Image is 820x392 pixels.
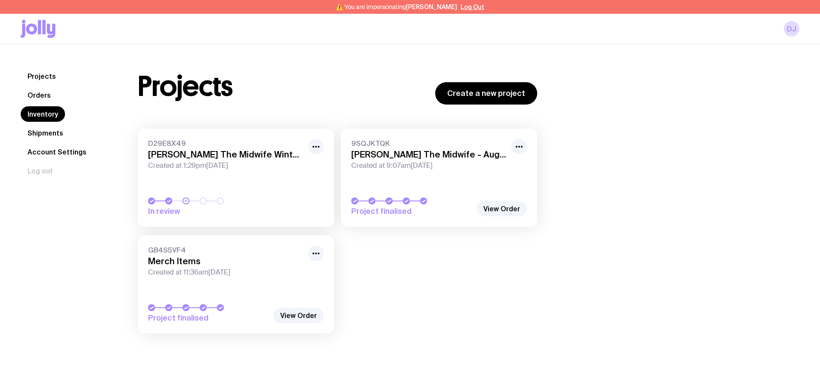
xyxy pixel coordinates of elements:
[148,313,269,323] span: Project finalised
[21,144,93,160] a: Account Settings
[341,129,537,227] a: 9SQJKTQK[PERSON_NAME] The Midwife - August ConferenceCreated at 9:07am[DATE]Project finalised
[148,246,303,254] span: GB4S5VF4
[784,21,799,37] a: DJ
[148,149,303,160] h3: [PERSON_NAME] The Midwife Winter Apparel
[351,206,472,216] span: Project finalised
[21,163,60,179] button: Log out
[148,139,303,148] span: D29E8X49
[148,206,269,216] span: In review
[138,129,334,227] a: D29E8X49[PERSON_NAME] The Midwife Winter ApparelCreated at 1:29pm[DATE]In review
[21,125,70,141] a: Shipments
[138,73,233,100] h1: Projects
[351,161,506,170] span: Created at 9:07am[DATE]
[336,3,457,10] span: ⚠️ You are impersonating
[21,106,65,122] a: Inventory
[138,235,334,333] a: GB4S5VF4Merch ItemsCreated at 11:36am[DATE]Project finalised
[21,87,58,103] a: Orders
[21,68,63,84] a: Projects
[148,161,303,170] span: Created at 1:29pm[DATE]
[351,139,506,148] span: 9SQJKTQK
[351,149,506,160] h3: [PERSON_NAME] The Midwife - August Conference
[435,82,537,105] a: Create a new project
[477,201,527,216] a: View Order
[148,256,303,266] h3: Merch Items
[461,3,484,10] button: Log Out
[406,3,457,10] span: [PERSON_NAME]
[273,308,324,323] a: View Order
[148,268,303,277] span: Created at 11:36am[DATE]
